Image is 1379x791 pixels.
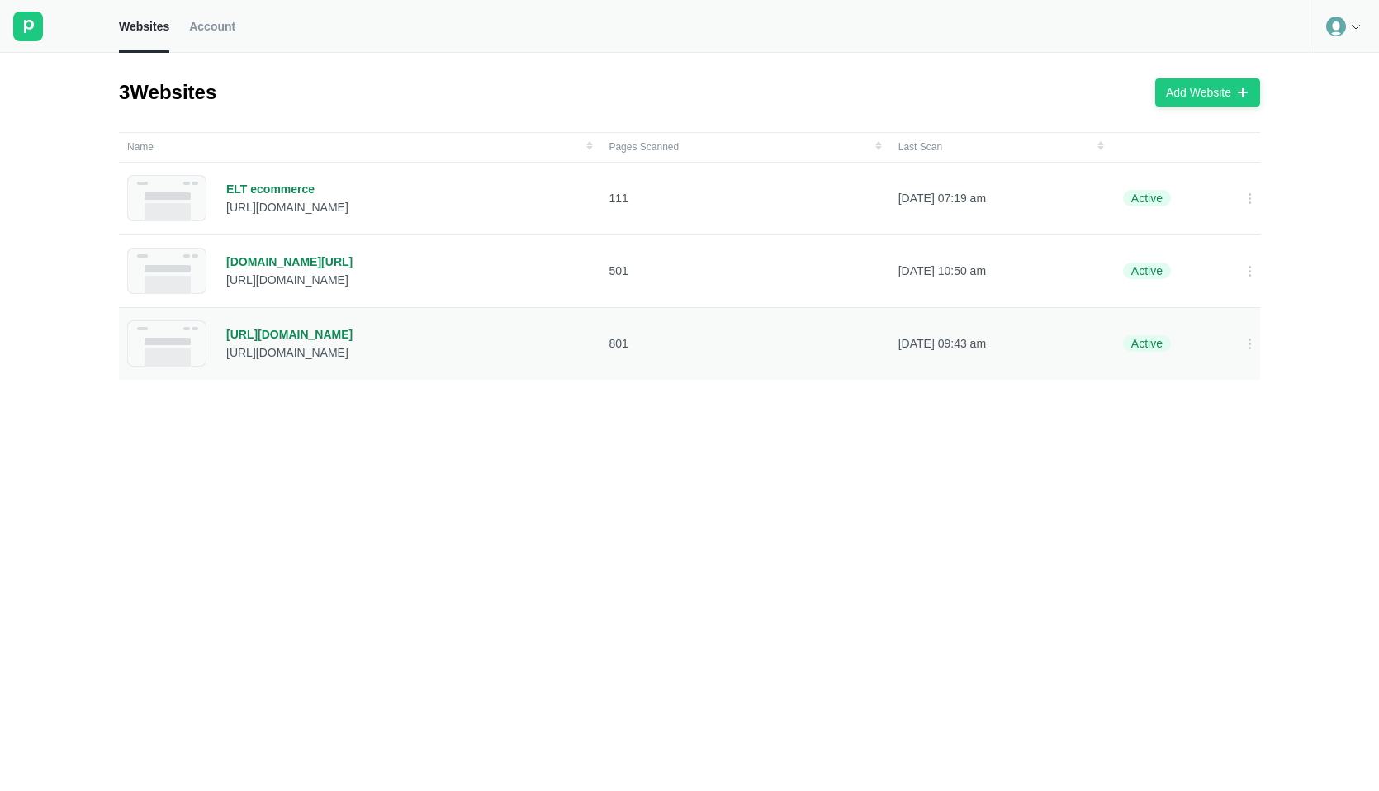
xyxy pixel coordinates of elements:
[119,132,600,162] td: Name
[600,132,889,162] td: Pages Scanned
[1155,78,1260,107] button: Add Website
[890,132,1112,162] td: Last Scan
[1123,335,1171,352] div: Active
[119,19,169,34] span: Websites
[609,336,881,351] p: 801
[1166,85,1231,100] div: Add Website
[609,191,881,206] p: 111
[226,200,348,215] div: [URL][DOMAIN_NAME]
[609,263,881,278] p: 501
[226,272,353,287] div: [URL][DOMAIN_NAME]
[898,336,1104,351] p: [DATE] 09:43 am
[226,254,353,269] div: [DOMAIN_NAME][URL]
[119,79,216,106] div: 3 Websites
[226,182,348,197] div: ELT ecommerce
[898,191,1104,206] p: [DATE] 07:19 am
[226,345,353,360] div: [URL][DOMAIN_NAME]
[1123,190,1171,206] div: Active
[898,263,1104,278] p: [DATE] 10:50 am
[189,19,235,34] span: Account
[1123,263,1171,279] div: Active
[226,327,353,342] div: [URL][DOMAIN_NAME]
